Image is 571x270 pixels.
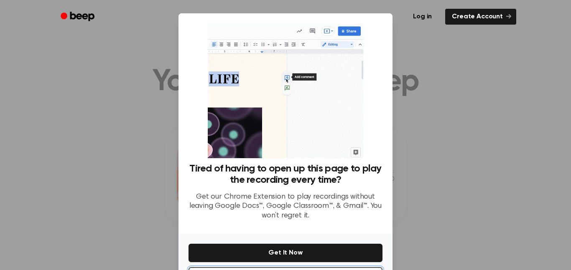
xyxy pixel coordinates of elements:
h3: Tired of having to open up this page to play the recording every time? [189,163,382,186]
p: Get our Chrome Extension to play recordings without leaving Google Docs™, Google Classroom™, & Gm... [189,192,382,221]
a: Beep [55,9,102,25]
button: Get It Now [189,244,382,262]
img: Beep extension in action [208,23,363,158]
a: Create Account [445,9,516,25]
a: Log in [405,7,440,26]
